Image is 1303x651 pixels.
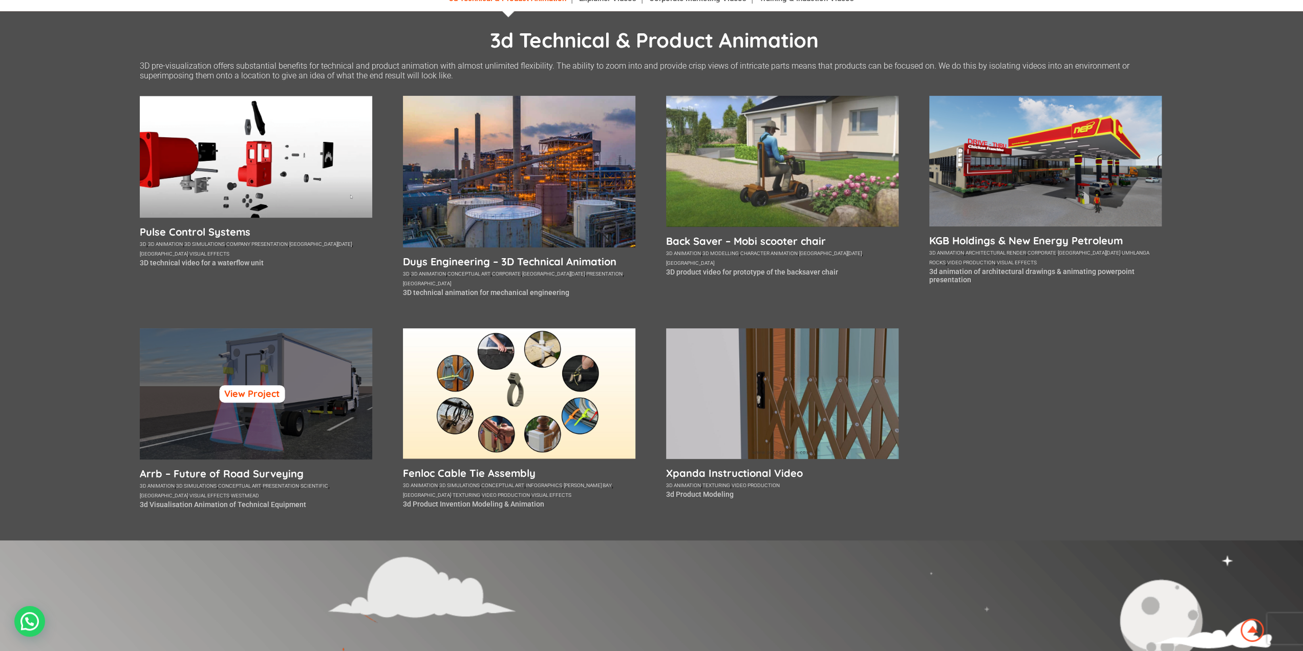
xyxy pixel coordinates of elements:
a: umhlanga rocks [929,250,1149,265]
div: , , [666,479,899,489]
div: , , , , , , [929,247,1162,266]
a: video production [947,260,995,265]
a: visual effects [189,251,229,257]
p: 3D technical animation for mechanical engineering [403,288,635,297]
a: visual effects [997,260,1037,265]
div: , , , , , , , , [403,479,635,499]
a: 3d animation [666,482,701,488]
a: [GEOGRAPHIC_DATA] [140,251,188,257]
a: texturing [702,482,730,488]
a: video production [732,482,780,488]
a: Xpanda Instructional Video [666,467,899,479]
a: conceptual art [447,271,490,277]
a: KGB Holdings & New Energy Petroleum [929,234,1162,247]
a: [GEOGRAPHIC_DATA] [403,492,451,498]
p: 3d Visualisation Animation of Technical Equipment [140,500,372,509]
a: [GEOGRAPHIC_DATA][DATE] [289,241,352,247]
p: 3D technical video for a waterflow unit [140,259,372,267]
a: 3d simulations [184,241,225,247]
a: architectural render [966,250,1026,256]
a: 3d simulations [439,482,480,488]
p: 3d animation of architectural drawings & animating powerpoint presentation [929,267,1162,284]
a: [PERSON_NAME] bay [564,482,612,488]
p: 3d Product Modeling [666,490,899,498]
a: [GEOGRAPHIC_DATA] [666,260,714,266]
div: , , , , , , , [140,480,372,499]
a: 3d animation [666,250,701,256]
a: scientific [301,483,328,489]
p: 3D pre-visualization offers substantial benefits for technical and product animation with almost ... [140,61,1164,80]
p: 3D product video for prototype of the backsaver chair [666,268,899,276]
a: 3d animation [929,250,964,256]
a: [GEOGRAPHIC_DATA] [403,281,451,286]
a: conceptual art [218,483,261,489]
a: Duys Engineering – 3D Technical Animation [403,255,635,268]
a: [GEOGRAPHIC_DATA] [140,493,188,498]
a: company presentation [226,241,288,247]
a: 3d [403,271,410,277]
a: [GEOGRAPHIC_DATA][DATE] [799,250,862,256]
h1: 3d Technical & Product Animation [145,27,1164,53]
a: 3d animation [403,482,438,488]
a: conceptual art [481,482,524,488]
a: westmead [231,493,259,498]
p: 3d Product Invention Modeling & Animation [403,500,635,508]
a: presentation [263,483,299,489]
a: corporate [1028,250,1056,256]
a: 3d animation [148,241,183,247]
div: , , , , , , [140,238,372,258]
a: Pulse Control Systems [140,225,372,238]
a: texturing [453,492,480,498]
a: View Project [219,385,285,403]
img: Animation Studio South Africa [1238,617,1266,644]
a: corporate [492,271,521,277]
a: Back Saver – Mobi scooter chair [666,235,899,247]
a: visual effects [189,493,229,498]
a: video production [482,492,530,498]
a: 3d simulations [176,483,217,489]
a: 3d [140,241,146,247]
a: Fenloc Cable Tie Assembly [403,467,635,479]
a: 3d animation [140,483,175,489]
a: visual effects [531,492,571,498]
div: , , , , , , [403,268,635,287]
a: presentation [586,271,623,277]
a: infographics [526,482,562,488]
a: 3d modelling [702,250,739,256]
a: [GEOGRAPHIC_DATA][DATE] [1058,250,1120,256]
a: character animation [740,250,798,256]
a: 3d animation [411,271,446,277]
a: [GEOGRAPHIC_DATA][DATE] [522,271,585,277]
div: , , , , [666,247,899,267]
a: Arrb – Future of Road Surveying [140,467,372,480]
